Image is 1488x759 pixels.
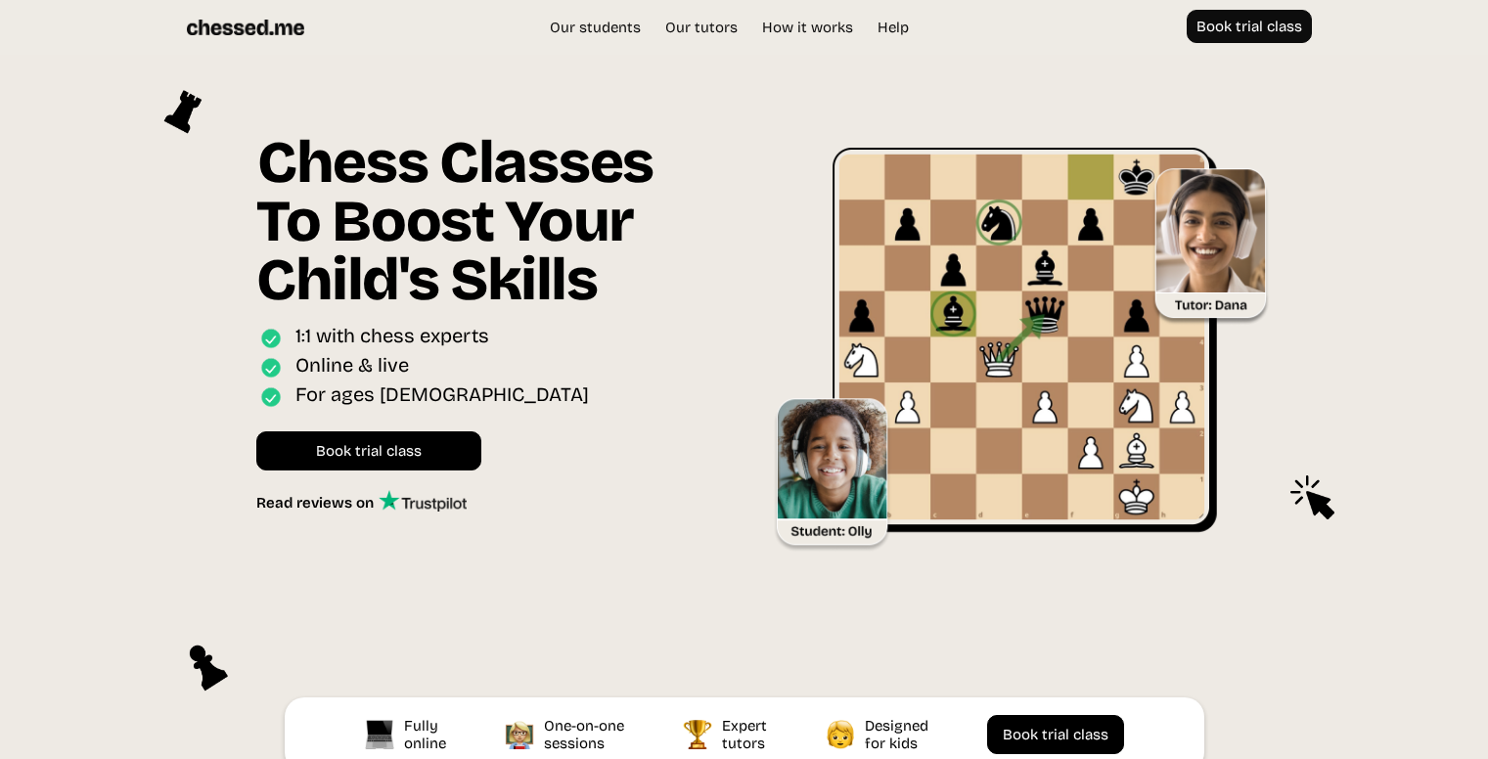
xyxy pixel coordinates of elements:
[295,353,409,381] div: Online & live
[752,18,863,37] a: How it works
[722,717,772,752] div: Expert tutors
[865,717,933,752] div: Designed for kids
[1187,10,1312,43] a: Book trial class
[256,490,467,512] a: Read reviews on
[655,18,747,37] a: Our tutors
[868,18,919,37] a: Help
[540,18,651,37] a: Our students
[987,715,1124,754] a: Book trial class
[256,431,481,470] a: Book trial class
[256,133,714,324] h1: Chess Classes To Boost Your Child's Skills
[404,717,451,752] div: Fully online
[256,494,379,512] div: Read reviews on
[295,324,489,352] div: 1:1 with chess experts
[295,382,589,411] div: For ages [DEMOGRAPHIC_DATA]
[544,717,629,752] div: One-on-one sessions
